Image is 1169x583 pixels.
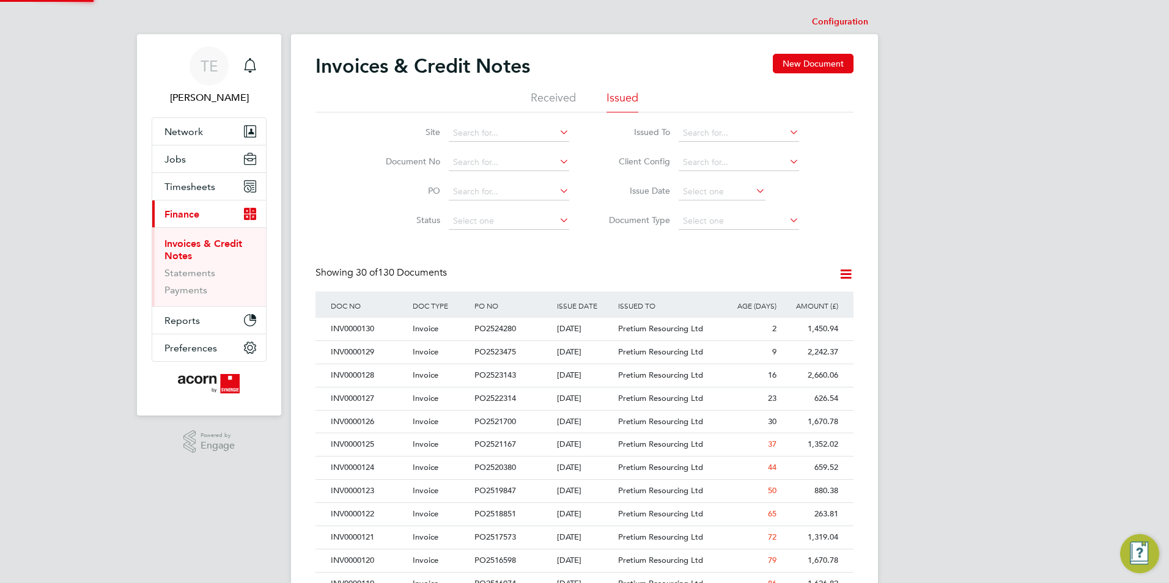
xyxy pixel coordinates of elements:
[474,323,516,334] span: PO2524280
[618,555,703,565] span: Pretium Resourcing Ltd
[370,127,440,137] label: Site
[679,154,799,171] input: Search for...
[772,323,776,334] span: 2
[768,416,776,427] span: 30
[328,318,410,340] div: INV0000130
[413,346,438,357] span: Invoice
[768,555,776,565] span: 79
[554,387,616,410] div: [DATE]
[410,291,471,320] div: DOC TYPE
[618,346,703,357] span: Pretium Resourcing Ltd
[618,485,703,496] span: Pretium Resourcing Ltd
[449,154,569,171] input: Search for...
[370,215,440,226] label: Status
[449,183,569,200] input: Search for...
[600,215,670,226] label: Document Type
[315,266,449,279] div: Showing
[474,462,516,472] span: PO2520380
[607,90,638,112] li: Issued
[164,153,186,165] span: Jobs
[474,439,516,449] span: PO2521167
[618,439,703,449] span: Pretium Resourcing Ltd
[413,462,438,472] span: Invoice
[554,503,616,526] div: [DATE]
[413,439,438,449] span: Invoice
[554,341,616,364] div: [DATE]
[328,549,410,572] div: INV0000120
[780,318,841,340] div: 1,450.94
[164,284,207,296] a: Payments
[413,323,438,334] span: Invoice
[152,374,267,394] a: Go to home page
[772,346,776,357] span: 9
[137,34,281,416] nav: Main navigation
[679,183,765,200] input: Select one
[780,411,841,433] div: 1,670.78
[554,549,616,572] div: [DATE]
[554,526,616,549] div: [DATE]
[554,318,616,340] div: [DATE]
[618,393,703,403] span: Pretium Resourcing Ltd
[618,323,703,334] span: Pretium Resourcing Ltd
[474,393,516,403] span: PO2522314
[164,267,215,279] a: Statements
[413,555,438,565] span: Invoice
[618,416,703,427] span: Pretium Resourcing Ltd
[554,364,616,387] div: [DATE]
[768,439,776,449] span: 37
[780,457,841,479] div: 659.52
[413,508,438,519] span: Invoice
[413,370,438,380] span: Invoice
[618,508,703,519] span: Pretium Resourcing Ltd
[328,526,410,549] div: INV0000121
[1120,534,1159,573] button: Engage Resource Center
[554,411,616,433] div: [DATE]
[768,508,776,519] span: 65
[471,291,553,320] div: PO NO
[600,127,670,137] label: Issued To
[328,364,410,387] div: INV0000128
[618,532,703,542] span: Pretium Resourcing Ltd
[780,341,841,364] div: 2,242.37
[328,291,410,320] div: DOC NO
[768,462,776,472] span: 44
[615,291,718,320] div: ISSUED TO
[164,181,215,193] span: Timesheets
[554,457,616,479] div: [DATE]
[328,411,410,433] div: INV0000126
[679,125,799,142] input: Search for...
[328,457,410,479] div: INV0000124
[618,370,703,380] span: Pretium Resourcing Ltd
[164,342,217,354] span: Preferences
[328,341,410,364] div: INV0000129
[201,58,218,74] span: TE
[474,508,516,519] span: PO2518851
[780,526,841,549] div: 1,319.04
[370,156,440,167] label: Document No
[201,430,235,441] span: Powered by
[328,387,410,410] div: INV0000127
[370,185,440,196] label: PO
[152,90,267,105] span: Teresa Elliot
[718,291,780,320] div: AGE (DAYS)
[413,416,438,427] span: Invoice
[413,532,438,542] span: Invoice
[780,503,841,526] div: 263.81
[474,555,516,565] span: PO2516598
[474,346,516,357] span: PO2523475
[474,485,516,496] span: PO2519847
[768,370,776,380] span: 16
[201,441,235,451] span: Engage
[773,54,854,73] button: New Document
[600,185,670,196] label: Issue Date
[780,549,841,572] div: 1,670.78
[449,125,569,142] input: Search for...
[413,393,438,403] span: Invoice
[679,213,799,230] input: Select one
[780,480,841,502] div: 880.38
[812,10,868,34] li: Configuration
[164,208,199,220] span: Finance
[356,266,378,279] span: 30 of
[164,315,200,326] span: Reports
[164,238,242,262] a: Invoices & Credit Notes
